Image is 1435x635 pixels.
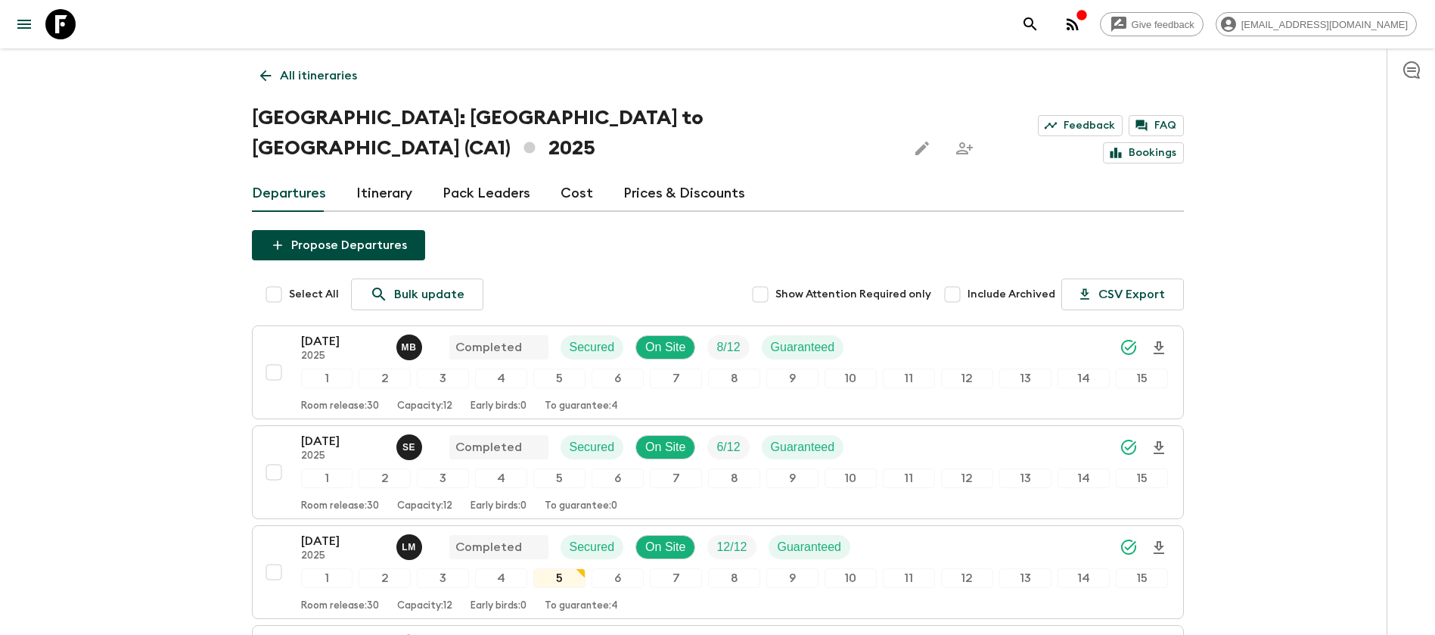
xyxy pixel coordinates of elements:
[941,568,993,588] div: 12
[301,432,384,450] p: [DATE]
[650,369,702,388] div: 7
[396,339,425,351] span: Micaël Bilodeau
[716,538,747,556] p: 12 / 12
[1015,9,1045,39] button: search adventures
[561,535,624,559] div: Secured
[396,439,425,451] span: Stephen Exler
[443,176,530,212] a: Pack Leaders
[775,287,931,302] span: Show Attention Required only
[1120,338,1138,356] svg: Synced Successfully
[645,338,685,356] p: On Site
[455,538,522,556] p: Completed
[1123,19,1203,30] span: Give feedback
[1233,19,1416,30] span: [EMAIL_ADDRESS][DOMAIN_NAME]
[1150,439,1168,457] svg: Download Onboarding
[396,539,425,551] span: Lucia Meier
[397,400,452,412] p: Capacity: 12
[252,425,1184,519] button: [DATE]2025Stephen ExlerCompletedSecuredOn SiteTrip FillGuaranteed123456789101112131415Room releas...
[252,230,425,260] button: Propose Departures
[1116,568,1168,588] div: 15
[359,468,411,488] div: 2
[707,535,756,559] div: Trip Fill
[359,369,411,388] div: 2
[771,338,835,356] p: Guaranteed
[1116,369,1168,388] div: 15
[1038,115,1123,136] a: Feedback
[252,61,365,91] a: All itineraries
[999,468,1051,488] div: 13
[999,568,1051,588] div: 13
[356,176,412,212] a: Itinerary
[941,369,993,388] div: 12
[1116,468,1168,488] div: 15
[650,468,702,488] div: 7
[1120,538,1138,556] svg: Synced Successfully
[455,438,522,456] p: Completed
[825,468,877,488] div: 10
[968,287,1055,302] span: Include Archived
[533,468,585,488] div: 5
[301,568,353,588] div: 1
[533,568,585,588] div: 5
[417,568,469,588] div: 3
[883,468,935,488] div: 11
[778,538,842,556] p: Guaranteed
[301,400,379,412] p: Room release: 30
[1129,115,1184,136] a: FAQ
[1100,12,1204,36] a: Give feedback
[592,369,644,388] div: 6
[561,435,624,459] div: Secured
[1150,339,1168,357] svg: Download Onboarding
[9,9,39,39] button: menu
[716,338,740,356] p: 8 / 12
[471,500,526,512] p: Early birds: 0
[289,287,339,302] span: Select All
[301,532,384,550] p: [DATE]
[635,535,695,559] div: On Site
[533,369,585,388] div: 5
[301,369,353,388] div: 1
[766,468,818,488] div: 9
[1058,468,1110,488] div: 14
[394,285,464,303] p: Bulk update
[545,400,618,412] p: To guarantee: 4
[1103,142,1184,163] a: Bookings
[301,600,379,612] p: Room release: 30
[471,400,526,412] p: Early birds: 0
[883,568,935,588] div: 11
[592,468,644,488] div: 6
[708,568,760,588] div: 8
[635,335,695,360] div: On Site
[1058,568,1110,588] div: 14
[471,600,526,612] p: Early birds: 0
[301,350,384,363] p: 2025
[883,369,935,388] div: 11
[645,438,685,456] p: On Site
[301,500,379,512] p: Room release: 30
[561,335,624,360] div: Secured
[766,369,818,388] div: 9
[475,468,527,488] div: 4
[252,176,326,212] a: Departures
[417,369,469,388] div: 3
[949,133,980,163] span: Share this itinerary
[1150,539,1168,557] svg: Download Onboarding
[280,67,357,85] p: All itineraries
[1216,12,1417,36] div: [EMAIL_ADDRESS][DOMAIN_NAME]
[592,568,644,588] div: 6
[475,568,527,588] div: 4
[397,500,452,512] p: Capacity: 12
[301,450,384,462] p: 2025
[1058,369,1110,388] div: 14
[252,325,1184,419] button: [DATE]2025Micaël BilodeauCompletedSecuredOn SiteTrip FillGuaranteed123456789101112131415Room rele...
[570,538,615,556] p: Secured
[397,600,452,612] p: Capacity: 12
[301,550,384,562] p: 2025
[570,438,615,456] p: Secured
[771,438,835,456] p: Guaranteed
[1120,438,1138,456] svg: Synced Successfully
[635,435,695,459] div: On Site
[475,369,527,388] div: 4
[351,279,483,310] a: Bulk update
[825,369,877,388] div: 10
